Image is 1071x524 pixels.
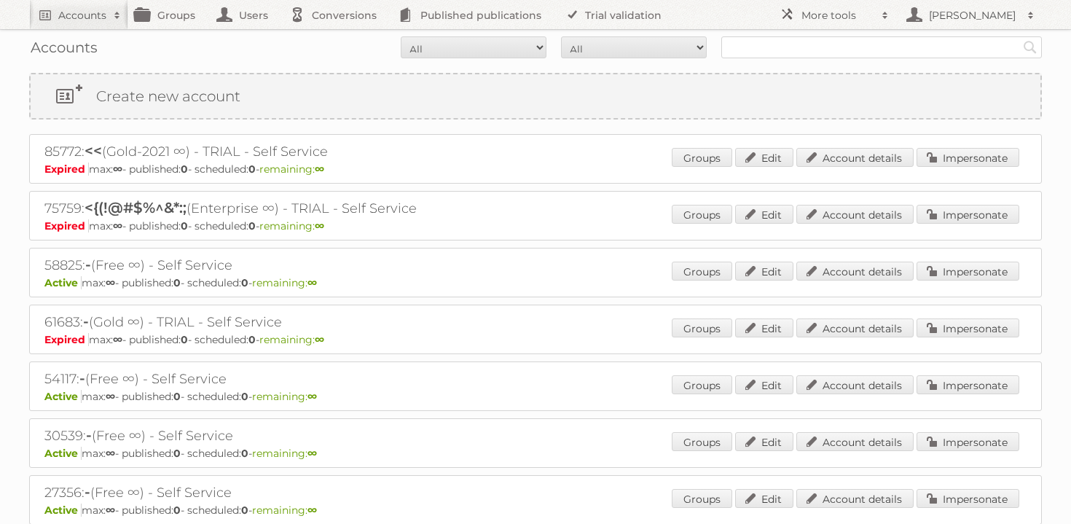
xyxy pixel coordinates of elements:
strong: 0 [181,219,188,232]
a: Impersonate [917,148,1019,167]
strong: 0 [181,333,188,346]
a: Groups [672,432,732,451]
span: Active [44,276,82,289]
span: - [86,426,92,444]
a: Impersonate [917,318,1019,337]
span: remaining: [252,504,317,517]
a: Account details [796,318,914,337]
h2: More tools [801,8,874,23]
span: - [85,256,91,273]
a: Account details [796,375,914,394]
a: Impersonate [917,262,1019,281]
span: remaining: [259,163,324,176]
span: remaining: [252,447,317,460]
a: Impersonate [917,205,1019,224]
strong: ∞ [307,447,317,460]
h2: 58825: (Free ∞) - Self Service [44,256,554,275]
strong: 0 [248,163,256,176]
strong: 0 [241,276,248,289]
strong: 0 [173,276,181,289]
p: max: - published: - scheduled: - [44,447,1027,460]
span: <{(!@#$%^&*:; [85,199,187,216]
strong: 0 [173,390,181,403]
a: Impersonate [917,489,1019,508]
strong: ∞ [113,163,122,176]
span: remaining: [252,276,317,289]
span: remaining: [259,333,324,346]
p: max: - published: - scheduled: - [44,276,1027,289]
span: Expired [44,163,89,176]
h2: 61683: (Gold ∞) - TRIAL - Self Service [44,313,554,332]
span: Active [44,447,82,460]
a: Account details [796,148,914,167]
h2: [PERSON_NAME] [925,8,1020,23]
a: Groups [672,318,732,337]
a: Groups [672,148,732,167]
strong: ∞ [307,390,317,403]
strong: ∞ [315,333,324,346]
input: Search [1019,36,1041,58]
span: Expired [44,333,89,346]
a: Edit [735,489,793,508]
a: Groups [672,489,732,508]
a: Impersonate [917,375,1019,394]
span: - [79,369,85,387]
a: Account details [796,489,914,508]
a: Edit [735,432,793,451]
strong: ∞ [307,504,317,517]
strong: 0 [248,333,256,346]
a: Edit [735,318,793,337]
strong: ∞ [106,276,115,289]
p: max: - published: - scheduled: - [44,219,1027,232]
a: Groups [672,375,732,394]
a: Account details [796,432,914,451]
strong: ∞ [106,504,115,517]
a: Edit [735,262,793,281]
span: - [83,313,89,330]
strong: ∞ [106,447,115,460]
span: Active [44,390,82,403]
span: << [85,142,102,160]
strong: 0 [181,163,188,176]
strong: 0 [241,504,248,517]
span: Active [44,504,82,517]
a: Impersonate [917,432,1019,451]
span: Expired [44,219,89,232]
strong: 0 [241,447,248,460]
strong: ∞ [113,333,122,346]
a: Groups [672,262,732,281]
strong: ∞ [315,163,324,176]
a: Account details [796,205,914,224]
p: max: - published: - scheduled: - [44,163,1027,176]
a: Account details [796,262,914,281]
a: Groups [672,205,732,224]
a: Edit [735,375,793,394]
h2: 30539: (Free ∞) - Self Service [44,426,554,445]
h2: 85772: (Gold-2021 ∞) - TRIAL - Self Service [44,142,554,161]
a: Edit [735,148,793,167]
strong: ∞ [307,276,317,289]
span: remaining: [259,219,324,232]
strong: 0 [248,219,256,232]
p: max: - published: - scheduled: - [44,504,1027,517]
span: remaining: [252,390,317,403]
p: max: - published: - scheduled: - [44,333,1027,346]
p: max: - published: - scheduled: - [44,390,1027,403]
strong: 0 [241,390,248,403]
h2: 27356: (Free ∞) - Self Service [44,483,554,502]
h2: 75759: (Enterprise ∞) - TRIAL - Self Service [44,199,554,218]
strong: 0 [173,504,181,517]
a: Edit [735,205,793,224]
h2: Accounts [58,8,106,23]
strong: ∞ [106,390,115,403]
strong: ∞ [315,219,324,232]
span: - [85,483,90,501]
strong: ∞ [113,219,122,232]
h2: 54117: (Free ∞) - Self Service [44,369,554,388]
strong: 0 [173,447,181,460]
a: Create new account [31,74,1040,118]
